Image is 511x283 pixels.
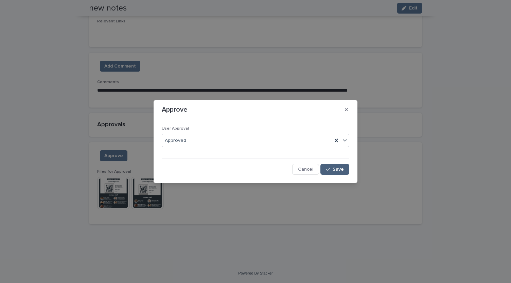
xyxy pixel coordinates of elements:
span: Approved [165,137,186,144]
button: Save [320,164,349,175]
span: User Approval [162,127,189,131]
span: Save [333,167,344,172]
button: Cancel [292,164,319,175]
span: Cancel [298,167,313,172]
p: Approve [162,106,188,114]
